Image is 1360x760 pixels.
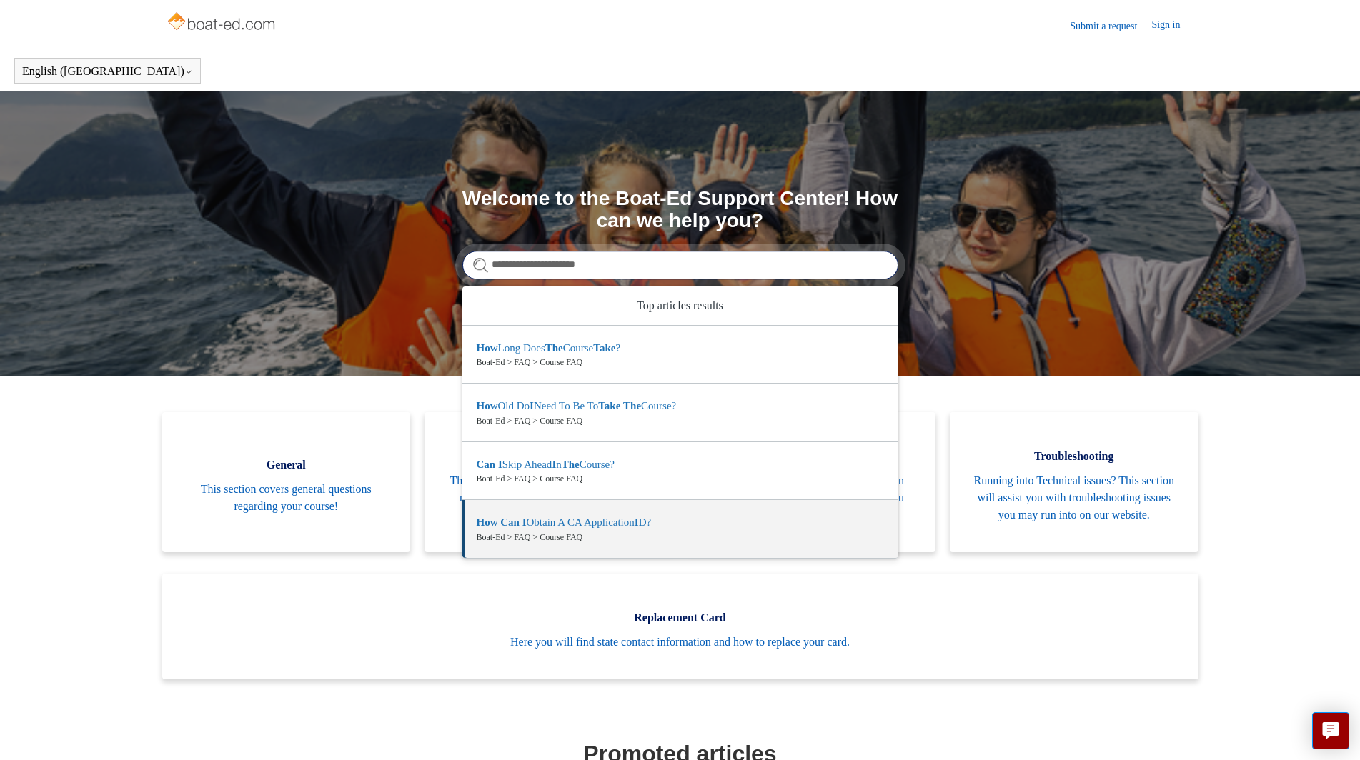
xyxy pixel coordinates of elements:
em: The [623,400,641,411]
em: I [635,516,639,528]
button: English ([GEOGRAPHIC_DATA]) [22,65,193,78]
zd-autocomplete-title-multibrand: Suggested result 1 How Long Does The Course Take? [477,342,621,356]
em: Take [598,400,620,411]
em: Take [593,342,615,354]
a: Submit a request [1070,19,1151,34]
zd-autocomplete-breadcrumbs-multibrand: Boat-Ed > FAQ > Course FAQ [477,531,884,544]
em: How [477,516,498,528]
em: Can [477,459,496,470]
em: Can [500,516,520,528]
span: This section covers general questions regarding your course! [184,481,389,515]
input: Search [462,251,898,279]
zd-autocomplete-header: Top articles results [462,286,898,326]
h1: Welcome to the Boat-Ed Support Center! How can we help you? [462,188,898,232]
span: Here you will find state contact information and how to replace your card. [184,634,1177,651]
span: This section will answer questions that you may have that have already been asked before! [446,472,652,524]
em: I [552,459,556,470]
span: Running into Technical issues? This section will assist you with troubleshooting issues you may r... [971,472,1177,524]
a: Sign in [1151,17,1194,34]
span: General [184,456,389,474]
img: Boat-Ed Help Center home page [166,9,279,37]
zd-autocomplete-breadcrumbs-multibrand: Boat-Ed > FAQ > Course FAQ [477,472,884,485]
span: Troubleshooting [971,448,1177,465]
a: Replacement Card Here you will find state contact information and how to replace your card. [162,574,1198,679]
em: I [498,459,502,470]
em: The [545,342,563,354]
button: Live chat [1312,712,1349,749]
span: FAQ [446,448,652,465]
zd-autocomplete-breadcrumbs-multibrand: Boat-Ed > FAQ > Course FAQ [477,414,884,427]
zd-autocomplete-title-multibrand: Suggested result 3 Can I Skip Ahead In The Course? [477,459,615,473]
span: Replacement Card [184,609,1177,626]
zd-autocomplete-title-multibrand: Suggested result 2 How Old Do I Need To Be To Take The Course? [477,400,677,414]
em: I [530,400,534,411]
em: I [522,516,527,528]
zd-autocomplete-title-multibrand: Suggested result 4 How Can I Obtain A CA Application ID? [477,516,652,531]
em: How [477,342,498,354]
em: How [477,400,498,411]
a: FAQ This section will answer questions that you may have that have already been asked before! [425,412,673,552]
zd-autocomplete-breadcrumbs-multibrand: Boat-Ed > FAQ > Course FAQ [477,356,884,369]
a: General This section covers general questions regarding your course! [162,412,411,552]
a: Troubleshooting Running into Technical issues? This section will assist you with troubleshooting ... [950,412,1198,552]
em: The [562,459,580,470]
